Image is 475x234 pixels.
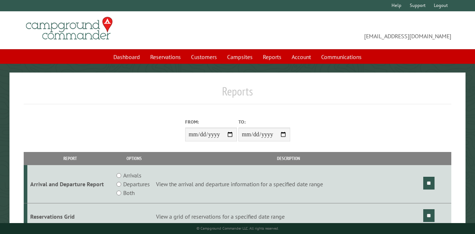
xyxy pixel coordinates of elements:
[123,188,135,197] label: Both
[155,165,422,203] td: View the arrival and departure information for a specified date range
[113,152,155,165] th: Options
[123,171,141,180] label: Arrivals
[27,152,113,165] th: Report
[238,20,451,40] span: [EMAIL_ADDRESS][DOMAIN_NAME]
[238,118,290,125] label: To:
[27,165,113,203] td: Arrival and Departure Report
[196,226,279,231] small: © Campground Commander LLC. All rights reserved.
[317,50,366,64] a: Communications
[27,203,113,230] td: Reservations Grid
[185,118,237,125] label: From:
[155,203,422,230] td: View a grid of reservations for a specified date range
[146,50,185,64] a: Reservations
[155,152,422,165] th: Description
[123,180,150,188] label: Departures
[187,50,221,64] a: Customers
[287,50,315,64] a: Account
[24,84,451,104] h1: Reports
[223,50,257,64] a: Campsites
[109,50,144,64] a: Dashboard
[24,14,115,43] img: Campground Commander
[258,50,286,64] a: Reports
